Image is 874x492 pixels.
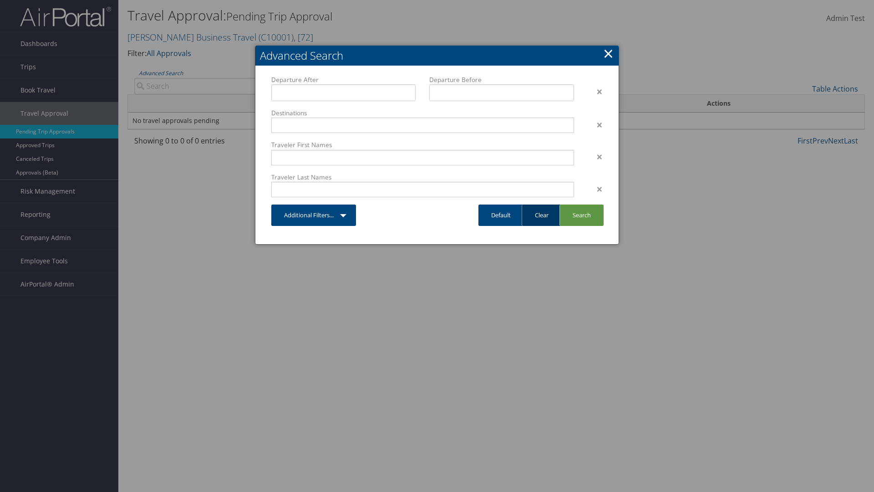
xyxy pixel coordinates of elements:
[271,108,574,118] label: Destinations
[429,75,574,84] label: Departure Before
[581,119,610,130] div: ×
[271,173,574,182] label: Traveler Last Names
[581,86,610,97] div: ×
[581,184,610,195] div: ×
[522,205,561,226] a: Clear
[559,205,604,226] a: Search
[271,140,574,149] label: Traveler First Names
[581,151,610,162] div: ×
[271,205,356,226] a: Additional Filters...
[271,75,416,84] label: Departure After
[255,46,619,66] h2: Advanced Search
[603,44,614,62] a: Close
[478,205,523,226] a: Default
